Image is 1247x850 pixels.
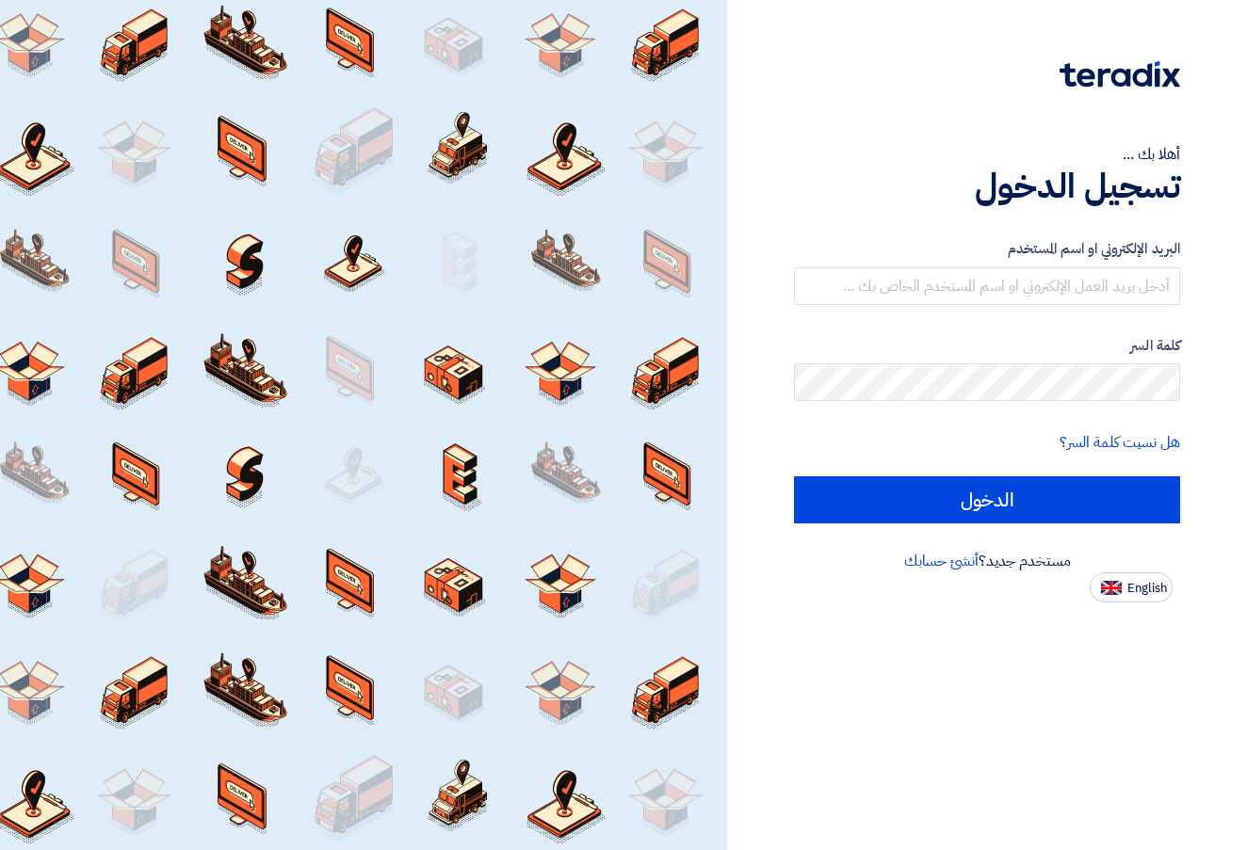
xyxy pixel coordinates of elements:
h1: تسجيل الدخول [794,166,1180,207]
div: مستخدم جديد؟ [794,550,1180,572]
span: English [1127,582,1167,595]
input: أدخل بريد العمل الإلكتروني او اسم المستخدم الخاص بك ... [794,267,1180,305]
a: أنشئ حسابك [904,550,979,572]
a: هل نسيت كلمة السر؟ [1060,431,1180,454]
button: English [1090,572,1173,602]
img: Teradix logo [1060,61,1180,88]
img: en-US.png [1101,581,1122,595]
input: الدخول [794,476,1180,523]
label: البريد الإلكتروني او اسم المستخدم [794,238,1180,260]
div: أهلا بك ... [794,143,1180,166]
label: كلمة السر [794,335,1180,357]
